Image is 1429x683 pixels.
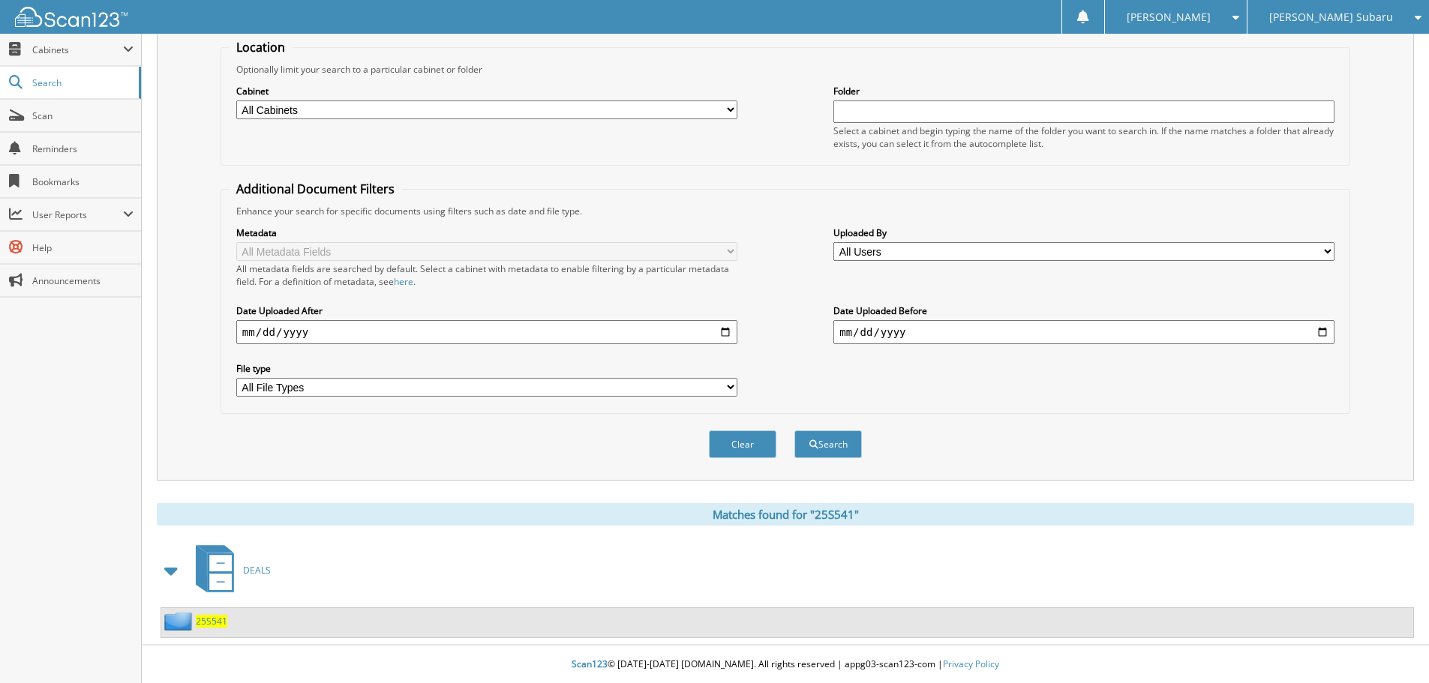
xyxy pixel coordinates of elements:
[236,362,737,375] label: File type
[833,124,1334,150] div: Select a cabinet and begin typing the name of the folder you want to search in. If the name match...
[164,612,196,631] img: folder2.png
[709,430,776,458] button: Clear
[32,274,134,287] span: Announcements
[833,85,1334,97] label: Folder
[833,304,1334,317] label: Date Uploaded Before
[572,658,608,670] span: Scan123
[187,541,271,600] a: DEALS
[1354,611,1429,683] iframe: Chat Widget
[1269,13,1393,22] span: [PERSON_NAME] Subaru
[142,646,1429,683] div: © [DATE]-[DATE] [DOMAIN_NAME]. All rights reserved | appg03-scan123-com |
[236,320,737,344] input: start
[32,241,134,254] span: Help
[1127,13,1211,22] span: [PERSON_NAME]
[32,76,131,89] span: Search
[32,208,123,221] span: User Reports
[394,275,413,288] a: here
[32,142,134,155] span: Reminders
[236,85,737,97] label: Cabinet
[32,109,134,122] span: Scan
[15,7,128,27] img: scan123-logo-white.svg
[32,43,123,56] span: Cabinets
[157,503,1414,526] div: Matches found for "25S541"
[833,226,1334,239] label: Uploaded By
[229,205,1342,217] div: Enhance your search for specific documents using filters such as date and file type.
[236,226,737,239] label: Metadata
[943,658,999,670] a: Privacy Policy
[229,181,402,197] legend: Additional Document Filters
[229,63,1342,76] div: Optionally limit your search to a particular cabinet or folder
[236,262,737,288] div: All metadata fields are searched by default. Select a cabinet with metadata to enable filtering b...
[196,615,227,628] a: 25S541
[243,564,271,577] span: DEALS
[833,320,1334,344] input: end
[236,304,737,317] label: Date Uploaded After
[229,39,293,55] legend: Location
[32,175,134,188] span: Bookmarks
[794,430,862,458] button: Search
